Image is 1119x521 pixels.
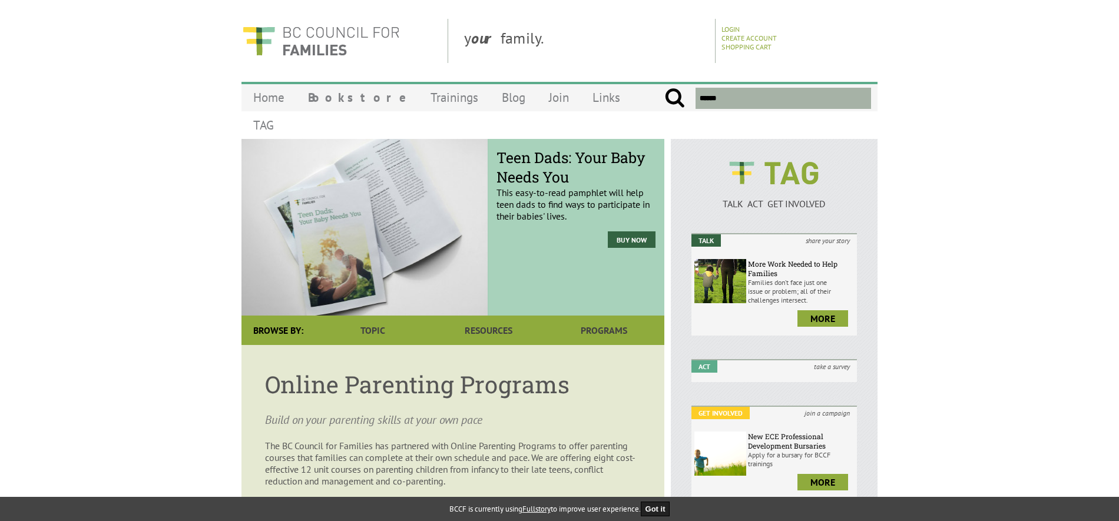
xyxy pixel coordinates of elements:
a: more [797,474,848,490]
p: Build on your parenting skills at your own pace [265,412,641,428]
img: BCCF's TAG Logo [721,151,827,195]
a: Topic [315,316,431,345]
a: Links [581,84,632,111]
a: Login [721,25,740,34]
i: take a survey [807,360,857,373]
div: Browse By: [241,316,315,345]
a: Bookstore [296,84,419,111]
a: Join [537,84,581,111]
a: Trainings [419,84,490,111]
a: Blog [490,84,537,111]
em: Act [691,360,717,373]
a: Home [241,84,296,111]
a: more [797,310,848,327]
p: Apply for a bursary for BCCF trainings [748,450,854,468]
span: Teen Dads: Your Baby Needs You [496,148,655,187]
button: Got it [641,502,670,516]
a: TALK ACT GET INVOLVED [691,186,857,210]
h1: Online Parenting Programs [265,369,641,400]
a: Resources [431,316,546,345]
i: join a campaign [797,407,857,419]
input: Submit [664,88,685,109]
i: share your story [799,234,857,247]
a: Programs [547,316,662,345]
p: TALK ACT GET INVOLVED [691,198,857,210]
div: y family. [455,19,716,63]
p: Families don’t face just one issue or problem; all of their challenges intersect. [748,278,854,304]
h6: More Work Needed to Help Families [748,259,854,278]
img: BC Council for FAMILIES [241,19,400,63]
a: Create Account [721,34,777,42]
a: Buy Now [608,231,655,248]
p: This easy-to-read pamphlet will help teen dads to find ways to participate in their babies' lives. [496,157,655,222]
a: TAG [241,111,286,139]
em: Talk [691,234,721,247]
h6: New ECE Professional Development Bursaries [748,432,854,450]
p: The BC Council for Families has partnered with Online Parenting Programs to offer parenting cours... [265,440,641,487]
em: Get Involved [691,407,750,419]
a: Fullstory [522,504,551,514]
a: Shopping Cart [721,42,772,51]
strong: our [471,28,501,48]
